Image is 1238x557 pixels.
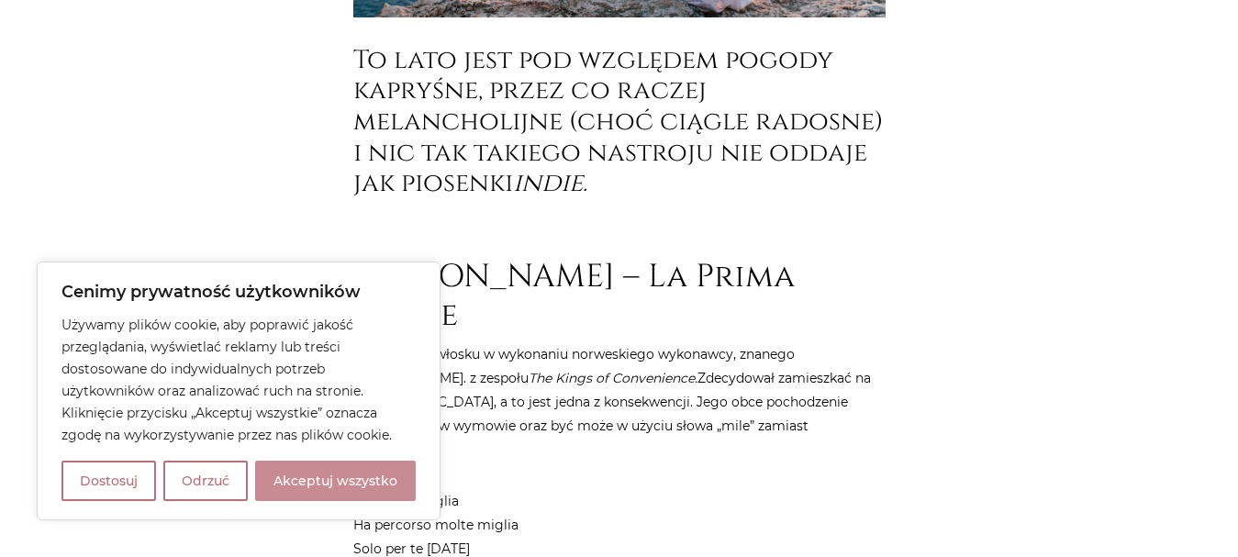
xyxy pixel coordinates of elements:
[61,281,416,303] p: Cenimy prywatność użytkowników
[163,461,248,501] button: Odrzuć
[61,314,416,446] p: Używamy plików cookie, aby poprawić jakość przeglądania, wyświetlać reklamy lub treści dostosowan...
[529,370,697,386] em: The Kings of Convenience.
[353,258,886,335] h1: [PERSON_NAME] – La Prima Estate
[353,342,886,462] p: Piosenka po włosku w wykonaniu norweskiego wykonawcy, znanego [DOMAIN_NAME]. z zespołu Zdecydował...
[513,166,587,200] em: indie.
[353,45,886,199] h2: To lato jest pod względem pogody kapryśne, przez co raczej melancholijne (choć ciągle radosne) i ...
[61,461,156,501] button: Dostosuj
[255,461,416,501] button: Akceptuj wszystko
